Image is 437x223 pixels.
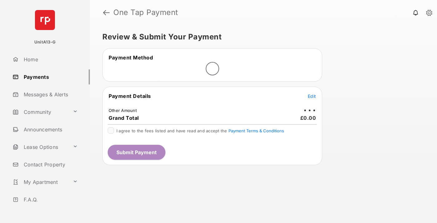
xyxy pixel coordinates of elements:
[113,9,178,16] strong: One Tap Payment
[10,104,70,119] a: Community
[10,52,90,67] a: Home
[300,115,316,121] span: £0.00
[10,69,90,84] a: Payments
[10,139,70,155] a: Lease Options
[10,175,70,190] a: My Apartment
[108,108,137,113] td: Other Amount
[308,93,316,99] button: Edit
[102,33,420,41] h5: Review & Submit Your Payment
[116,128,284,133] span: I agree to the fees listed and have read and accept the
[10,87,90,102] a: Messages & Alerts
[109,93,151,99] span: Payment Details
[34,39,56,45] p: UnitA13-G
[35,10,55,30] img: svg+xml;base64,PHN2ZyB4bWxucz0iaHR0cDovL3d3dy53My5vcmcvMjAwMC9zdmciIHdpZHRoPSI2NCIgaGVpZ2h0PSI2NC...
[10,157,90,172] a: Contact Property
[108,145,165,160] button: Submit Payment
[10,122,90,137] a: Announcements
[109,115,139,121] span: Grand Total
[10,192,90,207] a: F.A.Q.
[228,128,284,133] button: I agree to the fees listed and have read and accept the
[109,54,153,61] span: Payment Method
